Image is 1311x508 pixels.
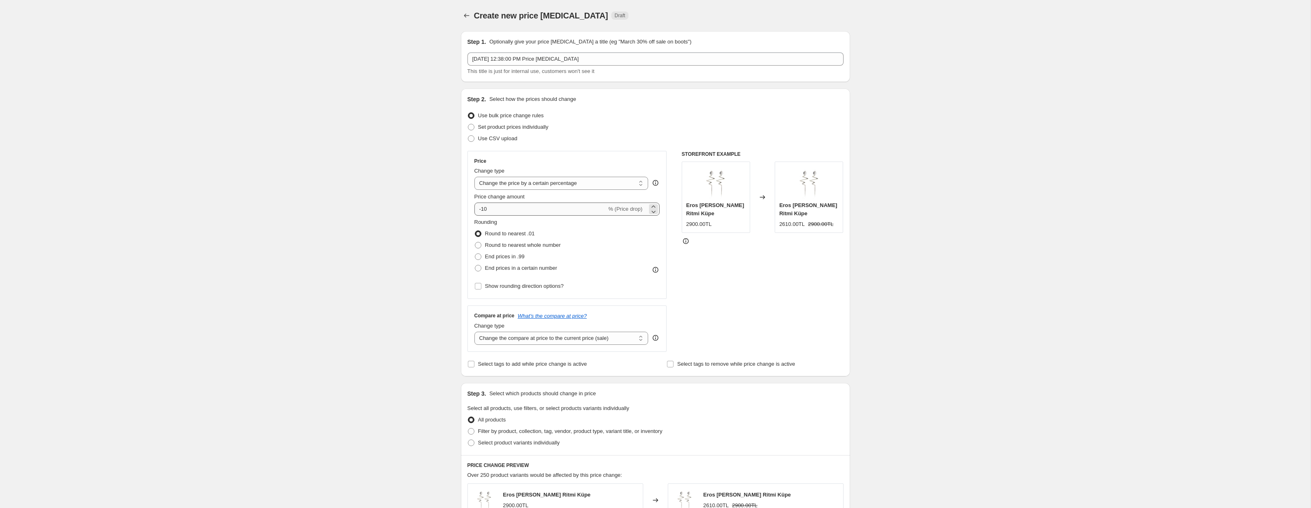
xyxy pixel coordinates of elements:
button: Price change jobs [461,10,472,21]
span: Select product variants individually [478,440,560,446]
h3: Price [474,158,486,164]
span: Eros [PERSON_NAME] Ritmi Küpe [779,202,837,216]
div: 2900.00TL [686,220,712,228]
span: Change type [474,168,505,174]
span: Rounding [474,219,497,225]
h2: Step 2. [467,95,486,103]
span: % (Price drop) [608,206,642,212]
h6: PRICE CHANGE PREVIEW [467,462,844,469]
strike: 2900.00TL [808,220,833,228]
span: Eros [PERSON_NAME] Ritmi Küpe [686,202,744,216]
img: Erosbeat_80x.jpg [793,166,826,199]
span: End prices in a certain number [485,265,557,271]
span: All products [478,417,506,423]
span: Create new price [MEDICAL_DATA] [474,11,608,20]
span: Eros [PERSON_NAME] Ritmi Küpe [503,492,591,498]
span: Select tags to remove while price change is active [677,361,795,367]
p: Optionally give your price [MEDICAL_DATA] a title (eg "March 30% off sale on boots") [489,38,691,46]
button: What's the compare at price? [518,313,587,319]
span: Change type [474,323,505,329]
span: Set product prices individually [478,124,549,130]
div: help [651,334,660,342]
p: Select how the prices should change [489,95,576,103]
span: Round to nearest .01 [485,230,535,237]
span: End prices in .99 [485,253,525,260]
span: Round to nearest whole number [485,242,561,248]
h3: Compare at price [474,312,515,319]
span: Price change amount [474,194,525,200]
img: Erosbeat_80x.jpg [699,166,732,199]
p: Select which products should change in price [489,390,596,398]
span: Select all products, use filters, or select products variants individually [467,405,629,411]
span: Use CSV upload [478,135,517,141]
span: This title is just for internal use, customers won't see it [467,68,594,74]
span: Use bulk price change rules [478,112,544,118]
span: Show rounding direction options? [485,283,564,289]
span: Select tags to add while price change is active [478,361,587,367]
div: 2610.00TL [779,220,805,228]
input: 30% off holiday sale [467,52,844,66]
span: Draft [615,12,625,19]
span: Eros [PERSON_NAME] Ritmi Küpe [703,492,791,498]
h2: Step 3. [467,390,486,398]
span: Filter by product, collection, tag, vendor, product type, variant title, or inventory [478,428,662,434]
h2: Step 1. [467,38,486,46]
input: -15 [474,203,607,216]
h6: STOREFRONT EXAMPLE [682,151,844,157]
div: help [651,179,660,187]
span: Over 250 product variants would be affected by this price change: [467,472,622,478]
